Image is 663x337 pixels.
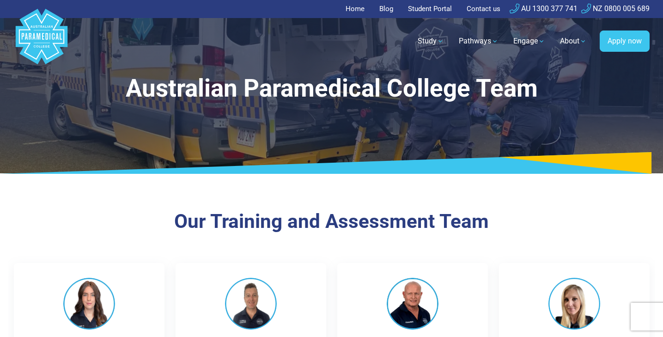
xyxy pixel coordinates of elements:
[554,28,592,54] a: About
[581,4,650,13] a: NZ 0800 005 689
[225,278,277,330] img: Chris King
[63,278,115,330] img: Betina Ellul
[508,28,551,54] a: Engage
[453,28,504,54] a: Pathways
[548,278,600,330] img: Jolene Moss
[412,28,450,54] a: Study
[61,210,602,233] h3: Our Training and Assessment Team
[61,74,602,103] h1: Australian Paramedical College Team
[387,278,438,330] img: Jens Hojby
[14,18,69,65] a: Australian Paramedical College
[600,31,650,52] a: Apply now
[510,4,578,13] a: AU 1300 377 741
